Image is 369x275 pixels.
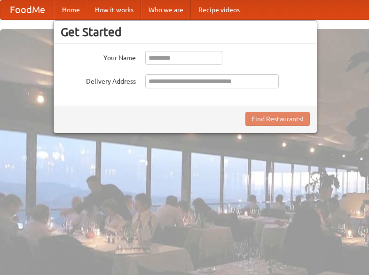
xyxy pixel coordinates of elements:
[141,0,191,19] a: Who we are
[245,112,310,126] button: Find Restaurants!
[191,0,247,19] a: Recipe videos
[87,0,141,19] a: How it works
[61,74,136,86] label: Delivery Address
[61,51,136,63] label: Your Name
[61,25,310,39] h3: Get Started
[0,0,55,19] a: FoodMe
[55,0,87,19] a: Home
